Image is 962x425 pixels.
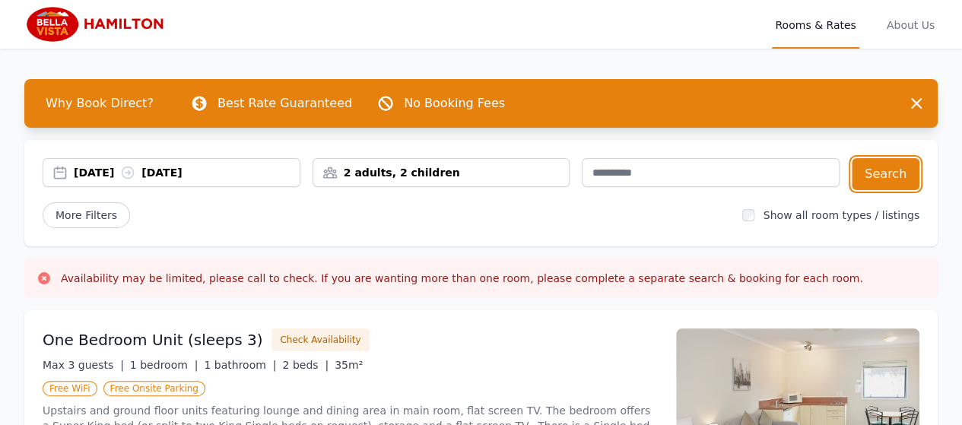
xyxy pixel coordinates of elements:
span: Free WiFi [43,381,97,396]
h3: Availability may be limited, please call to check. If you are wanting more than one room, please ... [61,271,863,286]
span: 1 bathroom | [204,359,276,371]
div: 2 adults, 2 children [313,165,570,180]
label: Show all room types / listings [764,209,919,221]
span: 2 beds | [282,359,329,371]
div: [DATE] [DATE] [74,165,300,180]
span: Free Onsite Parking [103,381,205,396]
span: 35m² [335,359,363,371]
span: Why Book Direct? [33,88,166,119]
img: Bella Vista Hamilton [24,6,171,43]
span: More Filters [43,202,130,228]
h3: One Bedroom Unit (sleeps 3) [43,329,262,350]
span: Max 3 guests | [43,359,124,371]
button: Check Availability [271,328,369,351]
span: 1 bedroom | [130,359,198,371]
button: Search [852,158,919,190]
p: No Booking Fees [404,94,505,113]
p: Best Rate Guaranteed [217,94,352,113]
